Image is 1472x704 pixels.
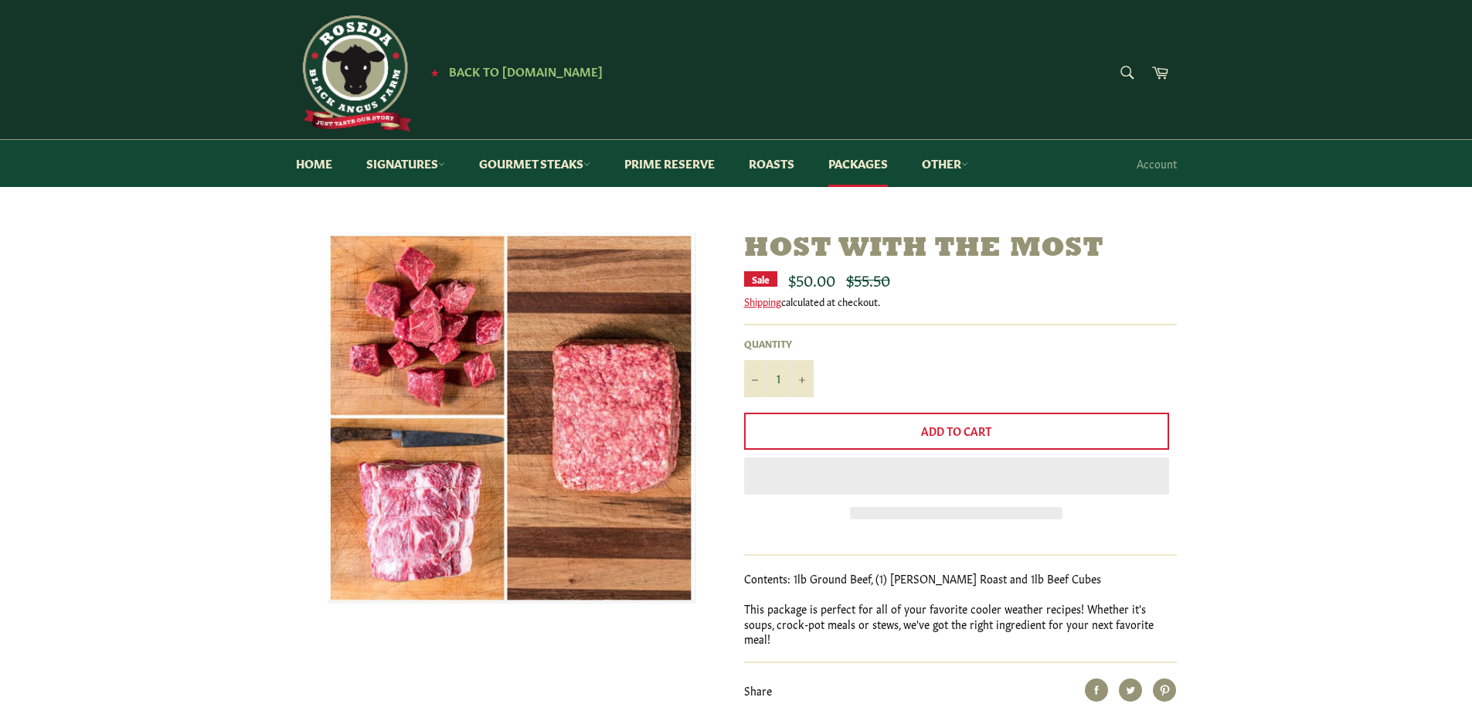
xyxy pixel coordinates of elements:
s: $55.50 [846,268,890,290]
h1: Host With The Most [744,233,1177,266]
img: Host With The Most [328,233,696,604]
p: This package is perfect for all of your favorite cooler weather recipes! Whether it's soups, croc... [744,601,1177,646]
a: Packages [813,140,903,187]
a: Signatures [351,140,461,187]
a: Prime Reserve [609,140,730,187]
span: Add to Cart [921,423,991,438]
span: Share [744,682,772,698]
a: Home [280,140,348,187]
img: Roseda Beef [296,15,412,131]
a: Shipping [744,294,781,308]
span: ★ [430,66,439,78]
button: Add to Cart [744,413,1169,450]
a: Gourmet Steaks [464,140,606,187]
span: Back to [DOMAIN_NAME] [449,63,603,79]
button: Increase item quantity by one [790,360,814,397]
div: calculated at checkout. [744,294,1177,308]
label: Quantity [744,337,814,350]
div: Sale [744,271,777,287]
span: $50.00 [788,268,835,290]
a: Roasts [733,140,810,187]
a: ★ Back to [DOMAIN_NAME] [423,66,603,78]
p: Contents: 1lb Ground Beef, (1) [PERSON_NAME] Roast and 1lb Beef Cubes [744,571,1177,586]
a: Other [906,140,984,187]
a: Account [1129,141,1185,186]
button: Reduce item quantity by one [744,360,767,397]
